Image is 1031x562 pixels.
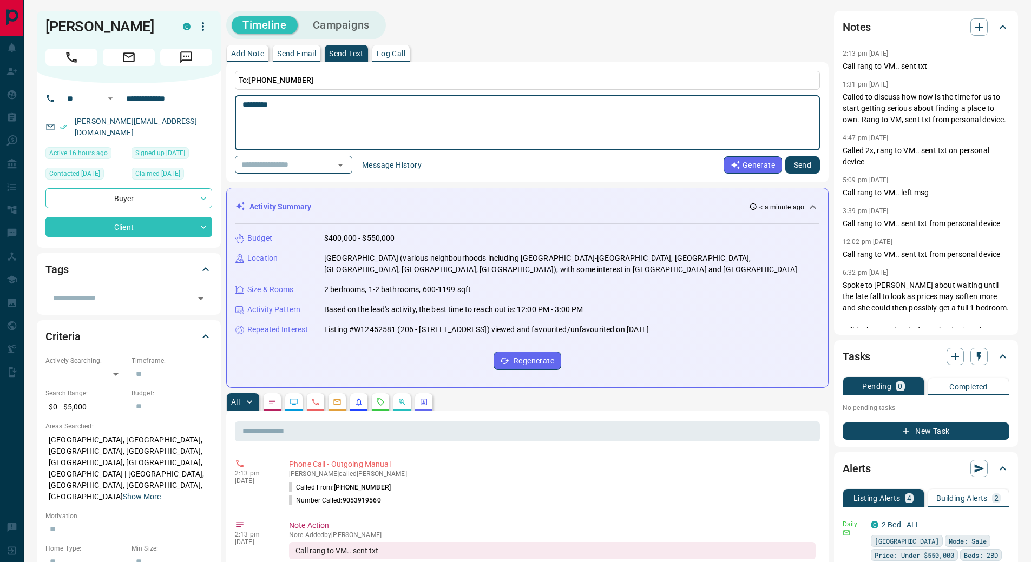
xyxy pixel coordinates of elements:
p: Building Alerts [936,494,988,502]
p: 2:13 pm [235,531,273,538]
p: Areas Searched: [45,421,212,431]
p: [DATE] [235,477,273,485]
div: Tue Dec 07 2021 [132,168,212,183]
p: Note Action [289,520,816,531]
p: Add Note [231,50,264,57]
button: Open [333,157,348,173]
div: Activity Summary< a minute ago [235,197,819,217]
span: Call [45,49,97,66]
p: Activity Summary [249,201,311,213]
span: Price: Under $550,000 [875,550,954,560]
p: Based on the lead's activity, the best time to reach out is: 12:00 PM - 3:00 PM [324,304,583,315]
p: Timeframe: [132,356,212,366]
p: 12:02 pm [DATE] [843,238,892,246]
p: Phone Call - Outgoing Manual [289,459,816,470]
svg: Notes [268,398,277,406]
div: Buyer [45,188,212,208]
span: [PHONE_NUMBER] [248,76,313,84]
p: To: [235,71,820,90]
span: 9053919560 [343,497,381,504]
p: Listing #W12452581 (206 - [STREET_ADDRESS]) viewed and favourited/unfavourited on [DATE] [324,324,649,335]
button: Open [104,92,117,105]
p: 4 [907,494,911,502]
h1: [PERSON_NAME] [45,18,167,35]
h2: Alerts [843,460,871,477]
p: [GEOGRAPHIC_DATA] (various neighbourhoods including [GEOGRAPHIC_DATA]-[GEOGRAPHIC_DATA], [GEOGRAP... [324,253,819,275]
p: Search Range: [45,388,126,398]
span: Signed up [DATE] [135,148,185,158]
svg: Email Verified [60,123,67,131]
p: Number Called: [289,495,381,505]
button: Campaigns [302,16,380,34]
a: 2 Bed - ALL [882,520,920,529]
button: New Task [843,422,1009,440]
div: Call rang to VM.. sent txt [289,542,816,559]
svg: Emails [333,398,342,406]
p: 1:31 pm [DATE] [843,81,889,88]
span: Beds: 2BD [964,550,998,560]
button: Message History [356,156,428,174]
span: Message [160,49,212,66]
p: [PERSON_NAME] called [PERSON_NAME] [289,470,816,478]
span: Mode: Sale [949,535,987,546]
svg: Agent Actions [419,398,428,406]
p: Log Call [377,50,405,57]
p: Size & Rooms [247,284,294,295]
div: condos.ca [871,521,878,528]
div: condos.ca [183,23,191,30]
h2: Notes [843,18,871,36]
button: Show More [123,491,161,503]
button: Open [193,291,208,306]
button: Regenerate [494,352,561,370]
svg: Lead Browsing Activity [290,398,298,406]
p: < a minute ago [759,202,804,212]
button: Send [785,156,820,174]
p: 0 [898,382,902,390]
svg: Email [843,529,850,537]
p: Called From: [289,482,391,492]
p: Pending [862,382,891,390]
p: 2:13 pm [235,470,273,477]
p: Send Email [277,50,316,57]
svg: Opportunities [398,398,406,406]
span: Contacted [DATE] [49,168,100,179]
h2: Tasks [843,348,870,365]
p: $400,000 - $550,000 [324,233,395,244]
div: Sun Jul 19 2020 [132,147,212,162]
p: Budget: [132,388,212,398]
p: $0 - $5,000 [45,398,126,416]
p: Note Added by [PERSON_NAME] [289,531,816,539]
p: 4:47 pm [DATE] [843,134,889,142]
svg: Calls [311,398,320,406]
p: [DATE] [235,538,273,546]
p: Motivation: [45,511,212,521]
div: Client [45,217,212,237]
p: 5:09 pm [DATE] [843,176,889,184]
p: Spoke to [PERSON_NAME] about waiting until the late fall to look as prices may soften more and sh... [843,280,1009,336]
p: Listing Alerts [853,494,901,502]
button: Generate [724,156,782,174]
p: Called 2x, rang to VM.. sent txt on personal device [843,145,1009,168]
div: Notes [843,14,1009,40]
svg: Requests [376,398,385,406]
p: 2 bedrooms, 1-2 bathrooms, 600-1199 sqft [324,284,471,295]
p: Send Text [329,50,364,57]
p: Called to discuss how now is the time for us to start getting serious about finding a place to ow... [843,91,1009,125]
span: Claimed [DATE] [135,168,180,179]
span: Active 16 hours ago [49,148,108,158]
p: Call rang to VM.. sent txt from personal device [843,218,1009,229]
p: No pending tasks [843,400,1009,416]
svg: Listing Alerts [354,398,363,406]
button: Timeline [232,16,298,34]
p: Activity Pattern [247,304,300,315]
div: Fri Aug 08 2025 [45,168,126,183]
p: Daily [843,519,864,529]
span: [PHONE_NUMBER] [334,484,391,491]
p: Budget [247,233,272,244]
div: Mon Oct 13 2025 [45,147,126,162]
p: 6:32 pm [DATE] [843,269,889,276]
span: Email [103,49,155,66]
div: Alerts [843,455,1009,481]
a: [PERSON_NAME][EMAIL_ADDRESS][DOMAIN_NAME] [75,117,197,137]
span: [GEOGRAPHIC_DATA] [875,535,939,546]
